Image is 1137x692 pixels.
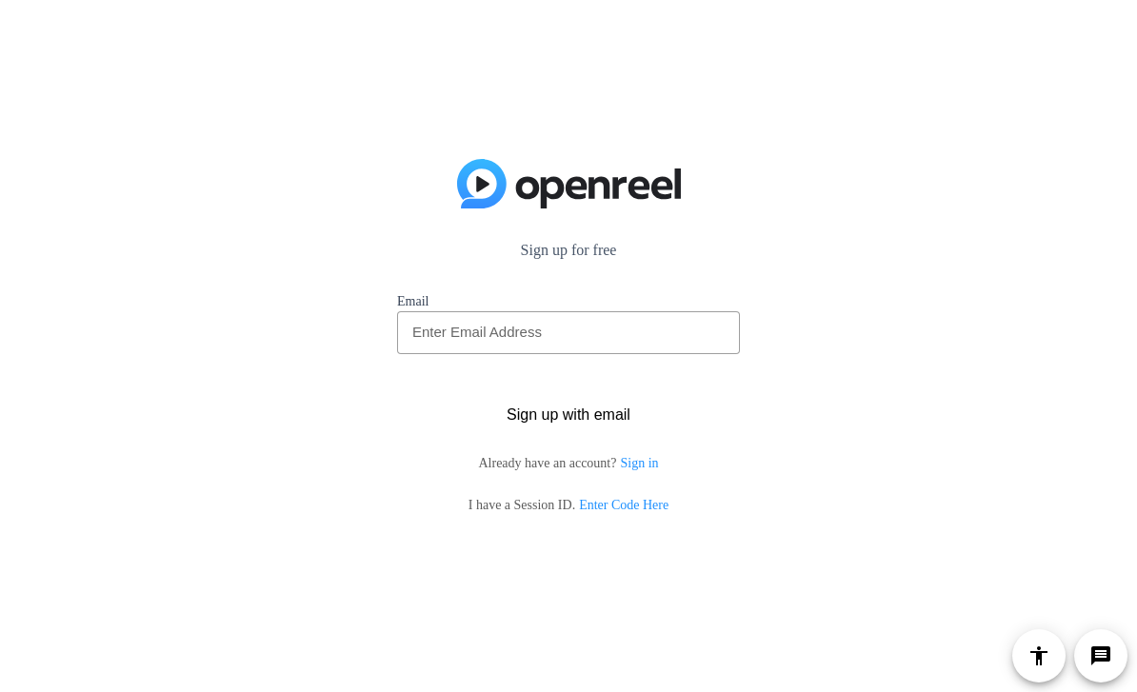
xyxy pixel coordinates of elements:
[397,394,740,436] button: Sign up with email
[412,321,725,344] input: Enter Email Address
[478,456,658,470] span: Already have an account?
[397,292,740,311] label: Email
[579,498,668,512] a: Enter Code Here
[1027,644,1050,667] mat-icon: accessibility
[457,159,681,208] img: blue-gradient.svg
[1089,644,1112,667] mat-icon: message
[469,498,668,512] span: I have a Session ID.
[620,456,658,470] a: Sign in
[397,239,740,262] p: Sign up for free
